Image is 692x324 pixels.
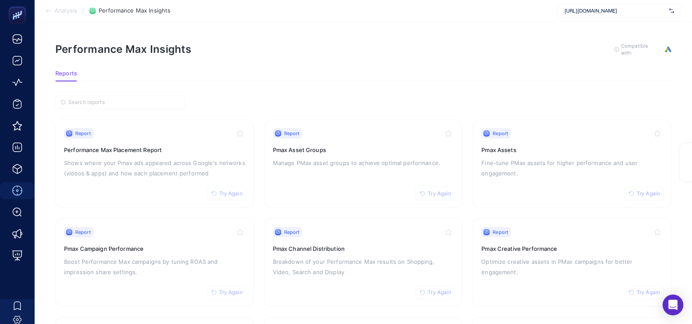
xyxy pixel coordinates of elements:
span: Analysis [54,7,77,14]
span: Try Again [428,190,451,197]
a: ReportTry AgainPmax AssetsFine-tune PMax assets for higher performance and user engagement. [473,120,671,208]
p: Shows where your Pmax ads appeared across Google's networks (videos & apps) and how each placemen... [64,158,245,178]
span: Report [493,130,508,137]
h3: Pmax Channel Distribution [273,244,454,253]
h3: Pmax Campaign Performance [64,244,245,253]
a: ReportTry AgainPmax Campaign PerformanceBoost Performance Max campaigns by tuning ROAS and impres... [55,218,254,307]
input: Search [68,99,180,106]
span: Report [284,130,300,137]
button: Try Again [207,285,247,299]
p: Boost Performance Max campaigns by tuning ROAS and impression share settings. [64,256,245,277]
p: Manage PMax asset groups to achieve optimal performance. [273,158,454,168]
span: Try Again [219,190,243,197]
span: Performance Max Insights [99,7,170,14]
span: / [82,7,84,14]
h1: Performance Max Insights [55,43,191,55]
h3: Performance Max Placement Report [64,146,245,154]
a: ReportTry AgainPmax Creative PerformanceOptimize creative assets in PMax campaigns for better eng... [473,218,671,307]
p: Fine-tune PMax assets for higher performance and user engagement. [481,158,663,178]
h3: Pmax Asset Groups [273,146,454,154]
button: Try Again [624,285,664,299]
h3: Pmax Creative Performance [481,244,663,253]
a: ReportTry AgainPerformance Max Placement ReportShows where your Pmax ads appeared across Google's... [55,120,254,208]
span: Try Again [219,289,243,296]
p: Breakdown of your Performance Max results on Shopping, Video, Search and Display [273,256,454,277]
a: ReportTry AgainPmax Asset GroupsManage PMax asset groups to achieve optimal performance. [264,120,463,208]
span: Report [493,229,508,236]
div: Open Intercom Messenger [663,295,683,315]
button: Reports [55,70,77,81]
button: Try Again [624,187,664,201]
span: Report [75,130,91,137]
span: Try Again [637,289,660,296]
span: Report [284,229,300,236]
span: [URL][DOMAIN_NAME] [564,7,666,14]
button: Try Again [415,187,455,201]
p: Optimize creative assets in PMax campaigns for better engagement. [481,256,663,277]
a: ReportTry AgainPmax Channel DistributionBreakdown of your Performance Max results on Shopping, Vi... [264,218,463,307]
span: Report [75,229,91,236]
h3: Pmax Assets [481,146,663,154]
img: svg%3e [669,6,674,15]
span: Compatible with: [621,42,660,56]
button: Try Again [415,285,455,299]
button: Try Again [207,187,247,201]
span: Try Again [428,289,451,296]
span: Try Again [637,190,660,197]
span: Reports [55,70,77,77]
